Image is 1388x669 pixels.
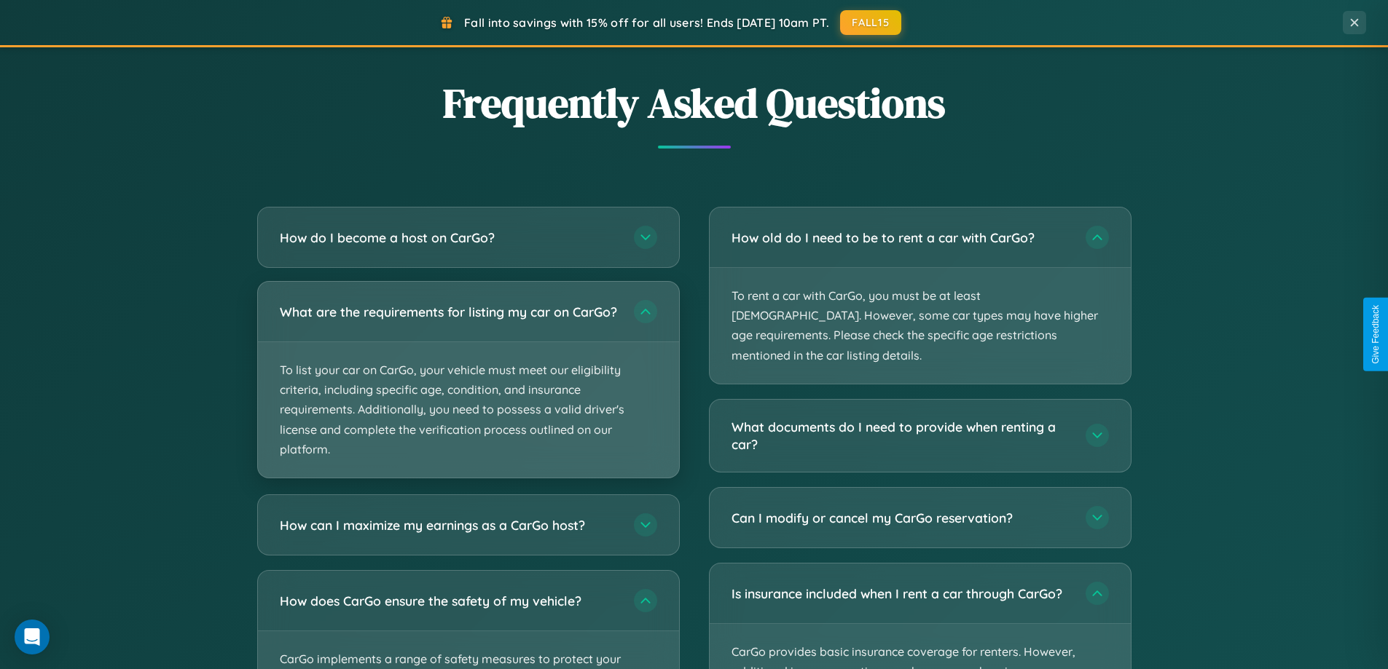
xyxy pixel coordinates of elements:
h3: What are the requirements for listing my car on CarGo? [280,303,619,321]
p: To rent a car with CarGo, you must be at least [DEMOGRAPHIC_DATA]. However, some car types may ha... [710,268,1131,384]
h3: How can I maximize my earnings as a CarGo host? [280,516,619,534]
h3: How old do I need to be to rent a car with CarGo? [732,229,1071,247]
div: Give Feedback [1371,305,1381,364]
h2: Frequently Asked Questions [257,75,1132,131]
p: To list your car on CarGo, your vehicle must meet our eligibility criteria, including specific ag... [258,342,679,478]
div: Open Intercom Messenger [15,619,50,654]
h3: Is insurance included when I rent a car through CarGo? [732,585,1071,603]
button: FALL15 [840,10,901,35]
h3: Can I modify or cancel my CarGo reservation? [732,509,1071,527]
span: Fall into savings with 15% off for all users! Ends [DATE] 10am PT. [464,15,829,30]
h3: What documents do I need to provide when renting a car? [732,418,1071,454]
h3: How does CarGo ensure the safety of my vehicle? [280,592,619,610]
h3: How do I become a host on CarGo? [280,229,619,247]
